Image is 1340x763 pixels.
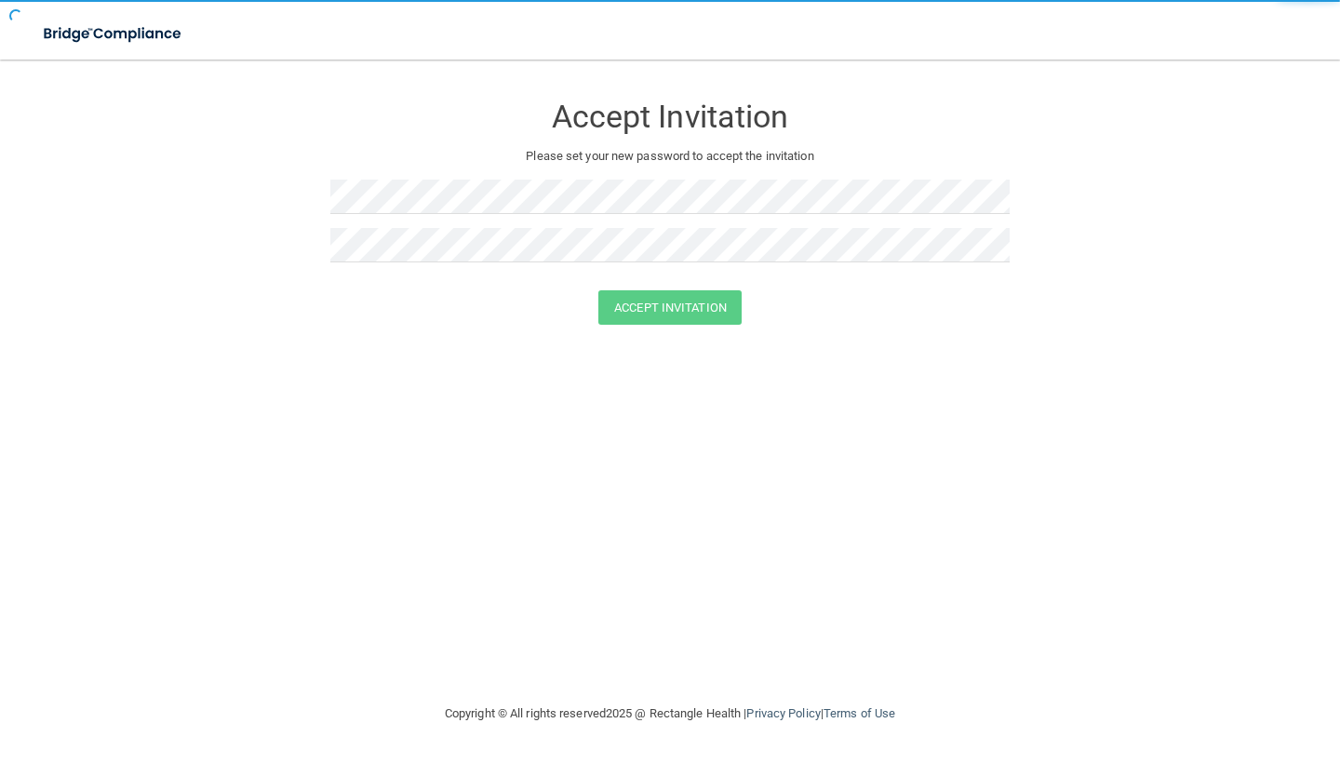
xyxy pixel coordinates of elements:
[824,706,895,720] a: Terms of Use
[330,100,1010,134] h3: Accept Invitation
[746,706,820,720] a: Privacy Policy
[598,290,742,325] button: Accept Invitation
[28,15,199,53] img: bridge_compliance_login_screen.278c3ca4.svg
[344,145,996,167] p: Please set your new password to accept the invitation
[330,684,1010,743] div: Copyright © All rights reserved 2025 @ Rectangle Health | |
